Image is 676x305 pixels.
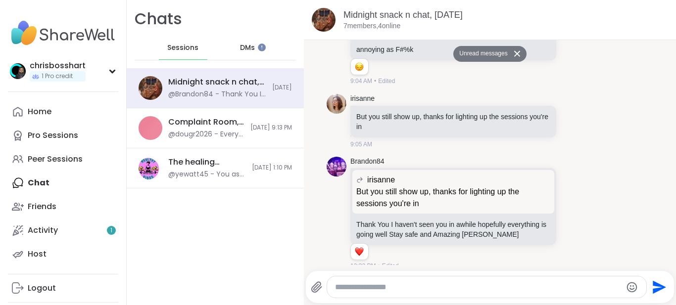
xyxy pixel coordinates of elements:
button: Send [647,276,669,298]
div: Home [28,106,51,117]
div: Reaction list [351,244,368,260]
a: Activity1 [8,218,118,242]
div: Activity [28,225,58,236]
div: Midnight snack n chat, [DATE] [168,77,266,87]
button: Emoji picker [626,281,638,293]
a: Home [8,100,118,124]
img: The healing journey, Sep 06 [139,156,162,180]
span: [DATE] 9:13 PM [250,124,292,132]
span: Edited [382,261,399,270]
button: Reactions: sad [354,63,364,71]
div: @yewatt45 - You as well what videos are you doing@boothang2019 [168,170,246,179]
div: Peer Sessions [28,154,83,165]
div: chrisbosshart [30,60,86,71]
img: Midnight snack n chat, Sep 07 [312,8,336,32]
a: Host [8,242,118,266]
p: 7 members, 4 online [343,21,400,31]
span: Edited [378,77,395,86]
span: • [374,77,376,86]
textarea: Type your message [335,282,622,292]
h1: Chats [135,8,182,30]
div: Complaint Room, [DATE] [168,117,244,128]
span: irisanne [367,174,395,186]
p: Thank You I haven't seen you in awhile hopefully everything is going well Stay safe and Amazing [... [356,219,550,239]
span: 12:33 PM [350,261,376,270]
div: Friends [28,201,56,212]
a: Friends [8,195,118,218]
img: Complaint Room, Sep 06 [139,116,162,140]
span: [DATE] [272,84,292,92]
div: Logout [28,283,56,294]
a: Brandon84 [350,157,385,167]
div: Reaction list [351,59,368,75]
span: DMs [240,43,255,53]
a: Midnight snack n chat, [DATE] [343,10,463,20]
span: • [378,261,380,270]
a: Logout [8,276,118,300]
button: Reactions: love [354,248,364,256]
span: 9:05 AM [350,140,372,149]
iframe: Spotlight [258,44,266,51]
p: annoying as F#%k [356,44,550,54]
span: Sessions [167,43,198,53]
a: Peer Sessions [8,147,118,171]
div: Host [28,249,47,260]
img: https://sharewell-space-live.sfo3.digitaloceanspaces.com/user-generated/be849bdb-4731-4649-82cd-d... [327,94,346,114]
p: But you still show up, thanks for lighting up the sessions you're in [356,186,550,210]
img: ShareWell Nav Logo [8,16,118,50]
div: Pro Sessions [28,130,78,141]
span: 9:04 AM [350,77,372,86]
div: The healing journey, [DATE] [168,157,246,168]
span: 1 Pro credit [42,72,73,81]
button: Unread messages [453,46,510,62]
img: chrisbosshart [10,63,26,79]
a: irisanne [350,94,375,104]
img: https://sharewell-space-live.sfo3.digitaloceanspaces.com/user-generated/fdc651fc-f3db-4874-9fa7-0... [327,157,346,176]
span: 1 [110,226,112,235]
img: Midnight snack n chat, Sep 07 [139,76,162,100]
div: @dougr2026 - Every body have a good night good luck on all your journeys [168,130,244,139]
a: Pro Sessions [8,124,118,147]
p: But you still show up, thanks for lighting up the sessions you're in [356,112,550,131]
div: @Brandon84 - Thank You I haven't seen you in awhile hopefully everything is going well Stay safe ... [168,89,266,99]
span: [DATE] 1:10 PM [252,164,292,172]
